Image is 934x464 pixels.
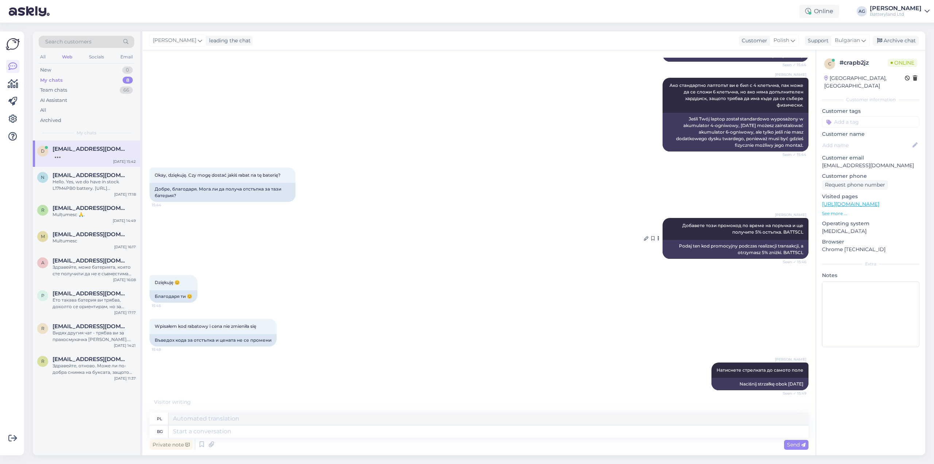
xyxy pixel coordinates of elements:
span: Okay, dziękuję. Czy mogę dostać jakiś rabat na tę baterię? [155,172,281,178]
span: a [41,260,45,265]
p: [EMAIL_ADDRESS][DOMAIN_NAME] [822,162,919,169]
div: Archive chat [873,36,919,46]
div: Customer information [822,96,919,103]
div: Multumesc [53,238,136,244]
div: All [40,107,46,114]
span: r [41,207,45,213]
span: R [41,326,45,331]
div: bg [157,425,163,438]
span: moldopaul72@gmail.com [53,231,128,238]
p: [MEDICAL_DATA] [822,227,919,235]
p: Notes [822,272,919,279]
span: 15:44 [152,202,179,208]
div: Request phone number [822,180,888,190]
p: Browser [822,238,919,246]
span: Search customers [45,38,92,46]
div: My chats [40,77,63,84]
div: [DATE] 15:42 [113,159,136,164]
span: Online [888,59,917,67]
div: pl [157,413,162,425]
div: Socials [88,52,105,62]
div: 0 [122,66,133,74]
div: [DATE] 17:17 [114,310,136,315]
span: My chats [77,130,96,136]
div: Email [119,52,134,62]
span: Send [787,441,806,448]
input: Add a tag [822,116,919,127]
span: R [41,358,45,364]
span: p [41,293,45,298]
span: Polish [773,37,789,45]
p: Customer tags [822,107,919,115]
div: [DATE] 16:17 [114,244,136,250]
span: . [191,399,192,405]
div: 66 [120,87,133,94]
div: Web [61,52,74,62]
div: AG [857,6,867,16]
div: Team chats [40,87,67,94]
p: Operating system [822,220,919,227]
p: Visited pages [822,193,919,200]
div: Mulțumesc 🙏. [53,211,136,218]
div: Въведох кода за отстъпка и цената не се промени [150,334,277,346]
span: [PERSON_NAME] [153,37,196,45]
div: Podaj ten kod promocyjny podczas realizacji transakcji, a otrzymasz 5% zniżki. BATT5CL [663,240,808,259]
span: Seen ✓ 15:44 [779,152,806,157]
p: See more ... [822,210,919,217]
span: paruchevi@abv.bg [53,290,128,297]
p: Customer name [822,130,919,138]
div: Private note [150,440,193,450]
div: Jeśli Twój laptop został standardowo wyposażony w akumulator 4-ogniwowy, [DATE] możesz zainstalow... [663,113,808,152]
span: damiankrolicki@interia.pl [53,146,128,152]
div: Extra [822,261,919,267]
div: Здравейте, отново. Може ли по-добра снимка на буксата, защото може да се окаже, че ви трябва друг... [53,363,136,376]
div: Hello. Yes, we do have in stock L17M4PB0 battery. [URL][DOMAIN_NAME] [53,179,136,192]
span: m [41,234,45,239]
div: Добре, благодаря. Мога ли да получа отстъпка за тази батерия? [150,183,296,202]
span: [PERSON_NAME] [775,72,806,77]
div: [DATE] 11:37 [114,376,136,381]
span: Seen ✓ 15:46 [779,259,806,265]
span: d [41,148,45,154]
p: Customer phone [822,172,919,180]
div: Naciśnij strzałkę obok [DATE] [711,378,808,390]
span: Натиснете стрелката до самото поле [717,367,803,373]
div: Online [799,5,839,18]
div: AI Assistant [40,97,67,104]
a: [URL][DOMAIN_NAME] [822,201,879,207]
span: Rvasev@yahoo.com [53,356,128,363]
div: [DATE] 16:08 [113,277,136,283]
span: anderlic.m@gmail.com [53,257,128,264]
div: [DATE] 14:49 [113,218,136,223]
div: [DATE] 14:21 [114,343,136,348]
input: Add name [822,141,911,149]
div: [GEOGRAPHIC_DATA], [GEOGRAPHIC_DATA] [824,74,905,90]
p: Customer email [822,154,919,162]
p: Chrome [TECHNICAL_ID] [822,246,919,253]
a: [PERSON_NAME]Batteryland Ltd [870,5,930,17]
span: 15:48 [152,347,179,352]
div: Благодаря ти 😊 [150,290,197,303]
span: Rvasev@yahoo.com [53,323,128,330]
div: leading the chat [206,37,251,45]
span: 15:46 [152,303,179,308]
div: 8 [123,77,133,84]
span: Wpisałem kod rabatowy i cena nie zmieniła się [155,323,256,329]
span: radulescupetre222@gmail.com [53,205,128,211]
span: Bulgarian [835,37,860,45]
span: Seen ✓ 15:44 [779,62,806,68]
span: Seen ✓ 15:49 [779,391,806,396]
span: Добавете този промокод по време на поръчка и ще получите 5% остъпка. BATT5CL [682,223,804,235]
span: Ако стандартно лаптопът ви е бил с 4 клетъчна, пак може да се сложи 6 клетъчна, но ако няма допъл... [669,83,804,108]
span: nr.hamer@yahoo.com [53,172,128,179]
div: Support [805,37,829,45]
span: Dziękuję 😊 [155,280,180,285]
span: [PERSON_NAME] [775,212,806,218]
div: [DATE] 17:18 [114,192,136,197]
div: Видях другия чат - трябва ви за прахосмукачка [PERSON_NAME]. Сега ще проверя дали имаме подходяща... [53,330,136,343]
img: Askly Logo [6,37,20,51]
div: Ето такава батерия ви трябва, доколто се ориентирам, но за съжаление към момента ние не предлагам... [53,297,136,310]
div: [PERSON_NAME] [870,5,922,11]
div: # crapb2jz [840,58,888,67]
div: New [40,66,51,74]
